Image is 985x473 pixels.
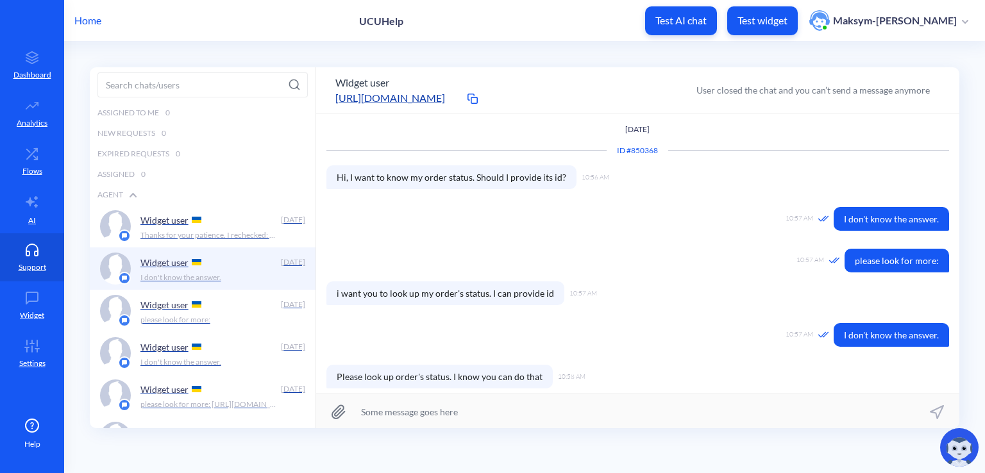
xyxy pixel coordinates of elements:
[162,128,166,139] span: 0
[140,229,278,241] p: Thanks for your patience. I rechecked: Order 5 is currently in progress. The system may have upda...
[326,165,577,189] span: Hi, I want to know my order status. Should I provide its id?
[833,13,957,28] p: Maksym-[PERSON_NAME]
[834,323,949,347] span: I don't know the answer.
[569,288,597,298] span: 10:57 AM
[280,426,305,437] div: [DATE]
[17,117,47,129] p: Analytics
[335,75,389,90] button: Widget user
[192,217,201,223] img: UA
[803,9,975,32] button: user photoMaksym-[PERSON_NAME]
[22,165,42,177] p: Flows
[558,372,585,381] span: 10:58 AM
[326,365,553,388] span: Please look up order's status. I know you can do that
[645,6,717,35] button: Test AI chat
[727,6,798,35] button: Test widget
[13,69,51,81] p: Dashboard
[140,215,189,226] p: Widget user
[90,374,316,417] a: platform iconWidget user [DATE]please look for more: [URL][DOMAIN_NAME]
[90,144,316,164] div: Expired Requests
[140,342,189,353] p: Widget user
[192,344,201,350] img: UA
[90,185,316,205] div: Agent
[90,103,316,123] div: Assigned to me
[280,214,305,226] div: [DATE]
[192,301,201,308] img: UA
[796,255,824,266] span: 10:57 AM
[834,207,949,231] span: I don't know the answer.
[90,205,316,247] a: platform iconWidget user [DATE]Thanks for your patience. I rechecked: Order 5 is currently in pro...
[28,215,36,226] p: AI
[176,148,180,160] span: 0
[140,356,221,368] p: I don't know the answer.
[280,341,305,353] div: [DATE]
[940,428,979,467] img: copilot-icon.svg
[696,83,930,97] div: User closed the chat and you can’t send a message anymore
[845,249,949,272] span: please look for more:
[140,272,221,283] p: I don't know the answer.
[118,399,131,411] img: platform icon
[335,90,464,106] a: [URL][DOMAIN_NAME]
[90,332,316,374] a: platform iconWidget user [DATE]I don't know the answer.
[737,14,787,27] p: Test widget
[90,417,316,459] a: platform iconWidget user [DATE]
[19,358,46,369] p: Settings
[19,261,46,273] p: Support
[316,394,959,429] input: Some message goes here
[786,213,813,224] span: 10:57 AM
[118,272,131,285] img: platform icon
[118,356,131,369] img: platform icon
[165,107,170,119] span: 0
[809,10,830,31] img: user photo
[280,256,305,268] div: [DATE]
[74,13,101,28] p: Home
[118,229,131,242] img: platform icon
[140,257,189,268] p: Widget user
[140,384,189,395] p: Widget user
[140,314,210,326] p: please look for more:
[140,399,278,410] p: please look for more: [URL][DOMAIN_NAME]
[90,123,316,144] div: New Requests
[140,299,189,310] p: Widget user
[90,164,316,185] div: Assigned
[90,247,316,290] a: platform iconWidget user [DATE]I don't know the answer.
[359,15,403,27] p: UCUHelp
[582,172,609,182] span: 10:56 AM
[24,438,40,450] span: Help
[20,310,44,321] p: Widget
[607,145,668,156] div: Conversation ID
[192,259,201,265] img: UA
[655,14,707,27] p: Test AI chat
[90,290,316,332] a: platform iconWidget user [DATE]please look for more:
[118,314,131,327] img: platform icon
[280,299,305,310] div: [DATE]
[326,124,949,135] p: [DATE]
[280,383,305,395] div: [DATE]
[97,72,308,97] input: Search chats/users
[786,329,813,340] span: 10:57 AM
[192,386,201,392] img: UA
[140,426,189,437] p: Widget user
[141,169,146,180] span: 0
[326,281,564,305] span: i want you to look up my order's status. I can provide id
